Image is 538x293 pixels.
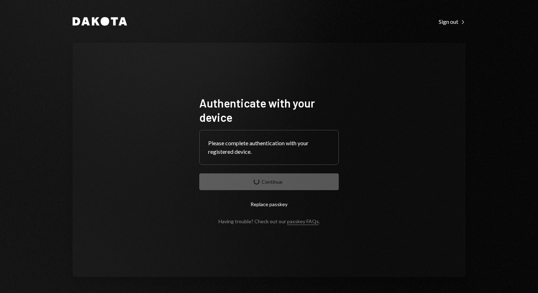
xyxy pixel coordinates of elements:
a: passkey FAQs [287,218,319,225]
div: Please complete authentication with your registered device. [208,139,330,156]
div: Having trouble? Check out our . [218,218,320,224]
div: Sign out [439,18,465,25]
h1: Authenticate with your device [199,96,339,124]
button: Replace passkey [199,196,339,213]
a: Sign out [439,17,465,25]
